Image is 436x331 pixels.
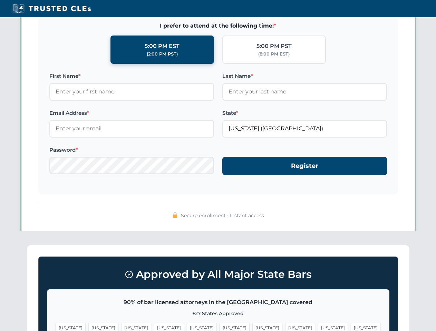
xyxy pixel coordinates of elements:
[172,212,178,218] img: 🔒
[222,157,387,175] button: Register
[49,120,214,137] input: Enter your email
[49,109,214,117] label: Email Address
[49,21,387,30] span: I prefer to attend at the following time:
[181,212,264,219] span: Secure enrollment • Instant access
[56,298,381,307] p: 90% of bar licensed attorneys in the [GEOGRAPHIC_DATA] covered
[49,146,214,154] label: Password
[222,72,387,80] label: Last Name
[145,42,180,51] div: 5:00 PM EST
[56,310,381,317] p: +27 States Approved
[47,265,389,284] h3: Approved by All Major State Bars
[222,109,387,117] label: State
[147,51,178,58] div: (2:00 PM PST)
[222,83,387,100] input: Enter your last name
[222,120,387,137] input: Florida (FL)
[49,83,214,100] input: Enter your first name
[256,42,292,51] div: 5:00 PM PST
[258,51,290,58] div: (8:00 PM EST)
[49,72,214,80] label: First Name
[10,3,93,14] img: Trusted CLEs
